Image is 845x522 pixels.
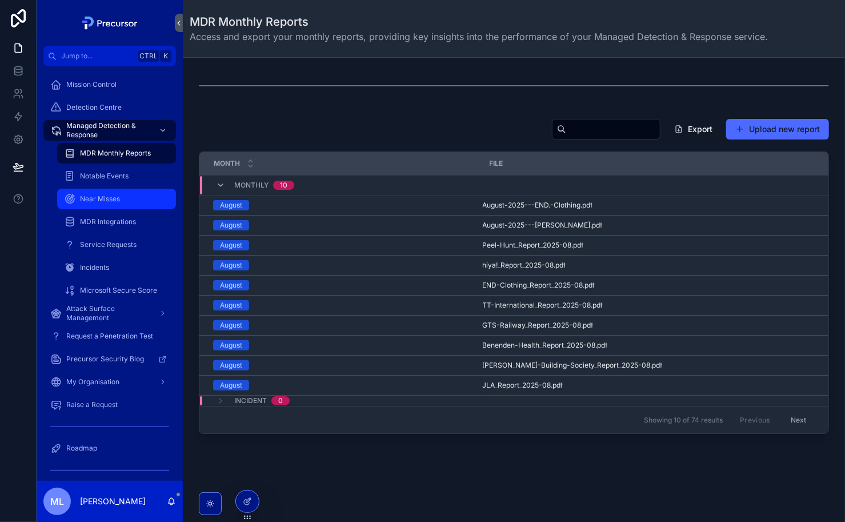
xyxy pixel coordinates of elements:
[482,321,843,330] a: GTS-Railway_Report_2025-08.pdf
[482,221,590,230] span: August-2025---[PERSON_NAME]
[482,301,591,310] span: TT-International_Report_2025-08
[213,300,475,310] a: August
[213,200,475,210] a: August
[482,381,843,390] a: JLA_Report_2025-08.pdf
[80,217,136,226] span: MDR Integrations
[482,301,843,310] a: TT-International_Report_2025-08.pdf
[665,119,722,140] button: Export
[234,181,269,190] span: Monthly
[482,241,843,250] a: Peel-Hunt_Report_2025-08.pdf
[43,349,176,369] a: Precursor Security Blog
[43,120,176,141] a: Managed Detection & Response
[79,14,141,32] img: App logo
[482,361,650,370] span: [PERSON_NAME]-Building-Society_Report_2025-08
[591,301,603,310] span: .pdf
[220,260,242,270] div: August
[43,46,176,66] button: Jump to...CtrlK
[213,240,475,250] a: August
[482,201,843,210] a: August-2025---END.-Clothing.pdf
[37,66,183,481] div: scrollable content
[583,281,595,290] span: .pdf
[43,438,176,459] a: Roadmap
[213,360,475,370] a: August
[220,300,242,310] div: August
[66,103,122,112] span: Detection Centre
[554,261,566,270] span: .pdf
[482,221,843,230] a: August-2025---[PERSON_NAME].pdf
[213,340,475,350] a: August
[57,212,176,232] a: MDR Integrations
[482,381,551,390] span: JLA_Report_2025-08
[57,234,176,255] a: Service Requests
[571,241,583,250] span: .pdf
[220,380,242,390] div: August
[43,395,176,415] a: Raise a Request
[482,261,843,270] a: hiya!_Report_2025-08.pdf
[580,201,592,210] span: .pdf
[57,257,176,278] a: Incidents
[482,241,571,250] span: Peel-Hunt_Report_2025-08
[43,326,176,346] a: Request a Penetration Test
[482,321,581,330] span: GTS-Railway_Report_2025-08
[482,201,580,210] span: August-2025---END.-Clothing
[66,121,150,140] span: Managed Detection & Response
[551,381,563,390] span: .pdf
[138,50,159,62] span: Ctrl
[43,97,176,118] a: Detection Centre
[190,14,768,30] h1: MDR Monthly Reports
[213,280,475,290] a: August
[650,361,662,370] span: .pdf
[190,30,768,43] span: Access and export your monthly reports, providing key insights into the performance of your Manag...
[214,159,240,168] span: Month
[80,496,146,507] p: [PERSON_NAME]
[220,280,242,290] div: August
[280,181,287,190] div: 10
[80,263,109,272] span: Incidents
[57,166,176,186] a: Notable Events
[43,74,176,95] a: Mission Control
[66,400,118,409] span: Raise a Request
[57,143,176,164] a: MDR Monthly Reports
[220,360,242,370] div: August
[66,80,117,89] span: Mission Control
[66,354,144,364] span: Precursor Security Blog
[66,304,150,322] span: Attack Surface Management
[581,321,593,330] span: .pdf
[783,411,815,429] button: Next
[220,200,242,210] div: August
[482,341,843,350] a: Benenden-Health_Report_2025-08.pdf
[482,261,554,270] span: hiya!_Report_2025-08
[726,119,829,140] button: Upload new report
[213,320,475,330] a: August
[161,51,170,61] span: K
[220,340,242,350] div: August
[80,149,151,158] span: MDR Monthly Reports
[482,361,843,370] a: [PERSON_NAME]-Building-Society_Report_2025-08.pdf
[43,303,176,324] a: Attack Surface Management
[57,189,176,209] a: Near Misses
[482,281,583,290] span: END-Clothing_Report_2025-08
[213,380,475,390] a: August
[66,377,119,386] span: My Organisation
[57,280,176,301] a: Microsoft Secure Score
[80,172,129,181] span: Notable Events
[220,220,242,230] div: August
[590,221,602,230] span: .pdf
[482,281,843,290] a: END-Clothing_Report_2025-08.pdf
[66,444,97,453] span: Roadmap
[220,320,242,330] div: August
[482,341,595,350] span: Benenden-Health_Report_2025-08
[213,260,475,270] a: August
[595,341,607,350] span: .pdf
[43,372,176,392] a: My Organisation
[213,220,475,230] a: August
[50,495,64,508] span: ML
[80,286,157,295] span: Microsoft Secure Score
[490,159,503,168] span: File
[66,332,153,341] span: Request a Penetration Test
[61,51,134,61] span: Jump to...
[234,396,267,405] span: Incident
[644,416,723,425] span: Showing 10 of 74 results
[278,396,283,405] div: 0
